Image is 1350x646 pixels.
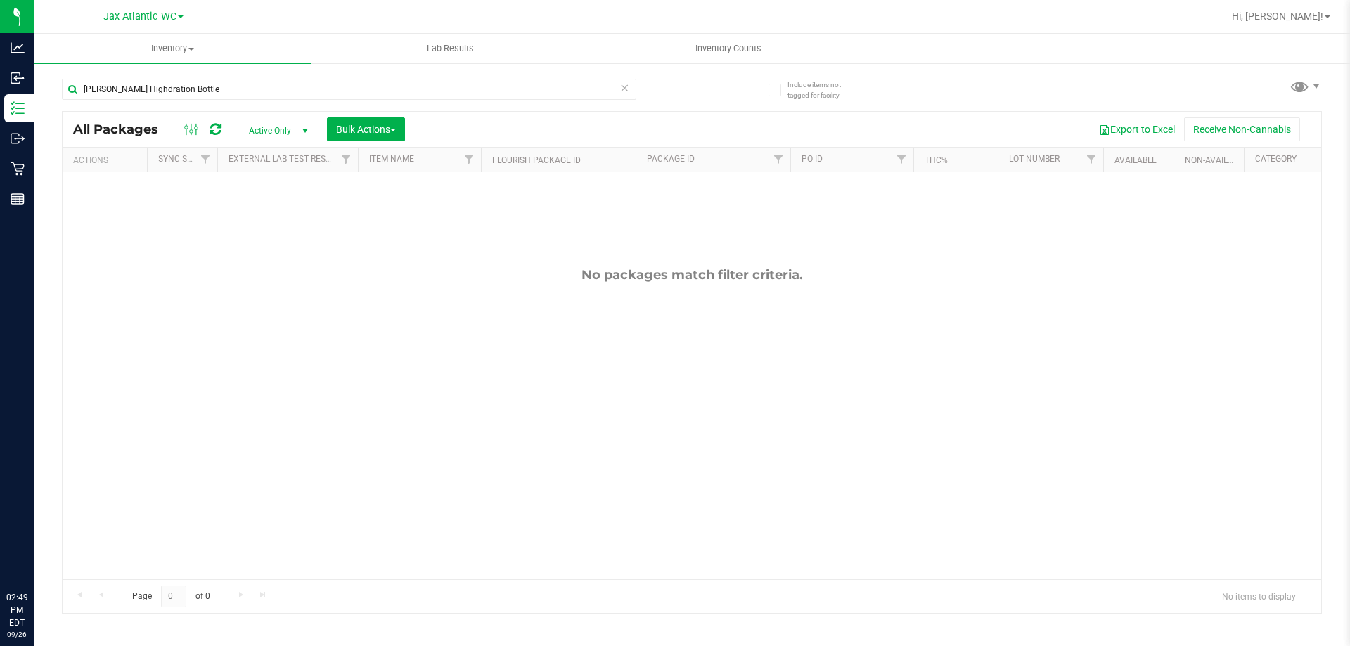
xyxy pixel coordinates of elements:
inline-svg: Inventory [11,101,25,115]
span: Lab Results [408,42,493,55]
p: 02:49 PM EDT [6,591,27,629]
a: Filter [194,148,217,172]
a: Inventory Counts [589,34,867,63]
a: Filter [458,148,481,172]
iframe: Resource center [14,534,56,576]
a: THC% [925,155,948,165]
inline-svg: Retail [11,162,25,176]
a: Available [1114,155,1157,165]
span: Page of 0 [120,586,221,607]
div: No packages match filter criteria. [63,267,1321,283]
a: Non-Available [1185,155,1247,165]
a: Filter [1080,148,1103,172]
span: Hi, [PERSON_NAME]! [1232,11,1323,22]
p: 09/26 [6,629,27,640]
span: No items to display [1211,586,1307,607]
button: Export to Excel [1090,117,1184,141]
a: Filter [335,148,358,172]
inline-svg: Inbound [11,71,25,85]
a: Filter [767,148,790,172]
span: Include items not tagged for facility [787,79,858,101]
a: Flourish Package ID [492,155,581,165]
div: Actions [73,155,141,165]
a: External Lab Test Result [229,154,339,164]
a: Filter [890,148,913,172]
span: Clear [619,79,629,97]
span: All Packages [73,122,172,137]
span: Jax Atlantic WC [103,11,176,22]
span: Inventory [34,42,311,55]
inline-svg: Reports [11,192,25,206]
a: Item Name [369,154,414,164]
a: Inventory [34,34,311,63]
button: Bulk Actions [327,117,405,141]
a: Package ID [647,154,695,164]
a: Sync Status [158,154,212,164]
span: Bulk Actions [336,124,396,135]
inline-svg: Analytics [11,41,25,55]
a: Lot Number [1009,154,1060,164]
a: Category [1255,154,1297,164]
a: PO ID [802,154,823,164]
span: Inventory Counts [676,42,780,55]
inline-svg: Outbound [11,131,25,146]
button: Receive Non-Cannabis [1184,117,1300,141]
a: Lab Results [311,34,589,63]
input: Search Package ID, Item Name, SKU, Lot or Part Number... [62,79,636,100]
